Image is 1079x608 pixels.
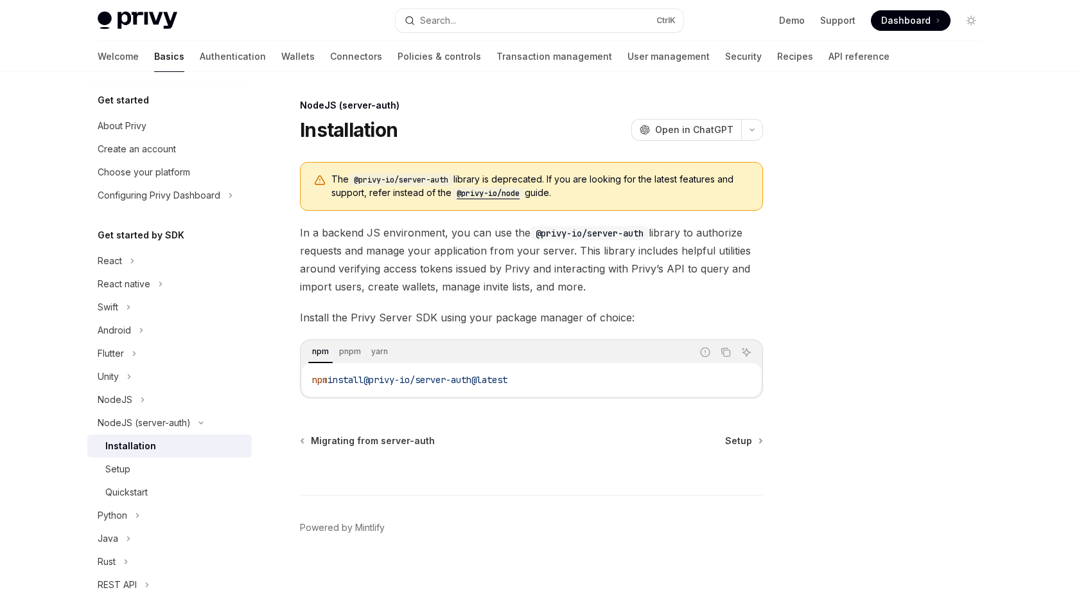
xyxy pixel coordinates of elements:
a: @privy-io/node [452,187,525,198]
div: Configuring Privy Dashboard [98,188,220,203]
svg: Warning [313,174,326,187]
a: Policies & controls [398,41,481,72]
a: Choose your platform [87,161,252,184]
span: Open in ChatGPT [655,123,733,136]
h5: Get started by SDK [98,228,184,243]
div: Android [98,323,131,338]
button: Toggle NodeJS section [87,388,252,411]
button: Ask AI [738,344,755,361]
button: Toggle Java section [87,527,252,550]
a: Dashboard [871,10,951,31]
div: pnpm [335,344,365,359]
h1: Installation [300,118,398,141]
a: Transaction management [496,41,612,72]
a: Security [725,41,762,72]
a: Installation [87,434,252,458]
img: light logo [98,12,177,30]
button: Toggle NodeJS (server-auth) section [87,411,252,434]
button: Report incorrect code [697,344,714,361]
a: Recipes [777,41,813,72]
button: Toggle Flutter section [87,342,252,365]
button: Toggle Python section [87,504,252,527]
span: The library is deprecated. If you are looking for the latest features and support, refer instead ... [331,173,750,200]
a: API reference [829,41,890,72]
div: Create an account [98,141,176,157]
button: Toggle Rust section [87,550,252,573]
div: NodeJS (server-auth) [98,415,191,431]
span: Ctrl K [656,15,676,26]
div: Rust [98,554,116,569]
div: React native [98,276,150,292]
div: Python [98,508,127,523]
button: Toggle React section [87,249,252,273]
div: Java [98,531,118,546]
a: Quickstart [87,481,252,504]
code: @privy-io/server-auth [531,226,649,240]
div: Search... [420,13,456,28]
a: Setup [725,434,762,447]
div: React [98,253,122,269]
button: Toggle dark mode [961,10,981,31]
a: Connectors [330,41,382,72]
span: Setup [725,434,752,447]
span: install [328,374,364,386]
a: Powered by Mintlify [300,521,385,534]
a: Create an account [87,138,252,161]
div: yarn [367,344,392,359]
a: Migrating from server-auth [301,434,435,447]
a: Wallets [281,41,315,72]
div: NodeJS (server-auth) [300,99,763,112]
div: Setup [105,461,130,477]
div: npm [308,344,333,359]
a: User management [627,41,710,72]
span: In a backend JS environment, you can use the library to authorize requests and manage your applic... [300,224,763,296]
span: npm [312,374,328,386]
div: About Privy [98,118,146,134]
span: Migrating from server-auth [311,434,435,447]
a: Authentication [200,41,266,72]
span: Dashboard [881,14,931,27]
code: @privy-io/node [452,187,525,200]
a: Welcome [98,41,139,72]
div: Unity [98,369,119,384]
div: Choose your platform [98,165,190,180]
button: Toggle React native section [87,273,252,296]
button: Toggle Configuring Privy Dashboard section [87,184,252,207]
button: Toggle REST API section [87,573,252,596]
div: REST API [98,577,137,593]
button: Open in ChatGPT [631,119,741,141]
a: Support [820,14,855,27]
div: Installation [105,438,156,454]
div: Quickstart [105,485,148,500]
button: Toggle Unity section [87,365,252,388]
a: Demo [779,14,805,27]
a: Setup [87,458,252,481]
h5: Get started [98,93,149,108]
code: @privy-io/server-auth [349,174,453,186]
div: Swift [98,300,118,315]
div: NodeJS [98,392,132,407]
button: Toggle Swift section [87,296,252,319]
button: Toggle Android section [87,319,252,342]
div: Flutter [98,346,124,361]
button: Open search [396,9,683,32]
span: @privy-io/server-auth@latest [364,374,507,386]
button: Copy the contents from the code block [717,344,734,361]
a: Basics [154,41,184,72]
span: Install the Privy Server SDK using your package manager of choice: [300,308,763,326]
a: About Privy [87,114,252,138]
